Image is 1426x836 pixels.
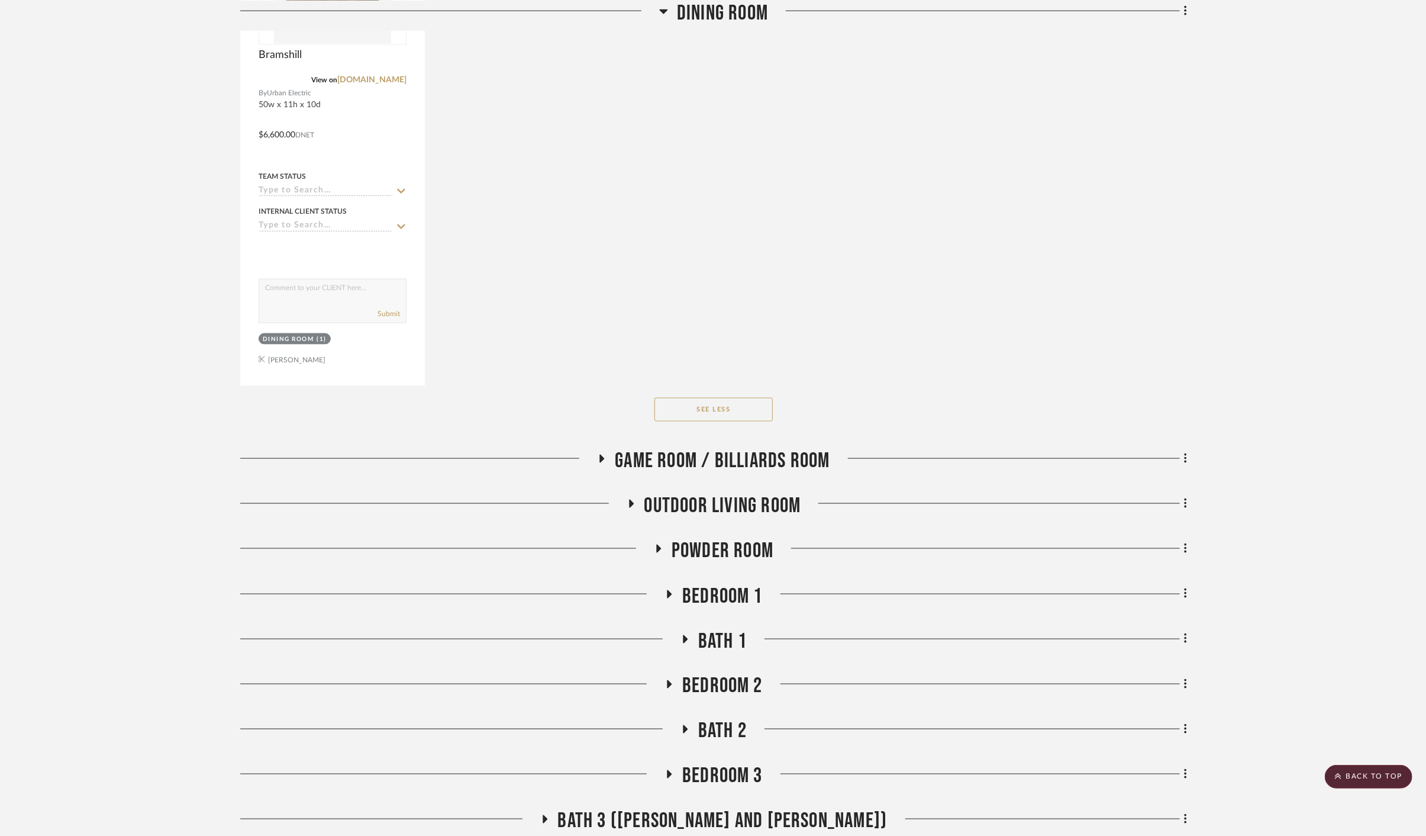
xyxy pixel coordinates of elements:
div: Internal Client Status [259,206,347,217]
span: View on [311,76,337,83]
div: Dining Room [263,335,314,344]
span: Bedroom 1 [682,584,763,609]
span: By [259,88,267,99]
span: Bedroom 3 [682,764,763,789]
button: Submit [378,308,400,319]
span: Bedroom 2 [682,674,763,699]
div: Team Status [259,171,306,182]
span: Game Room / Billiards Room [615,448,830,474]
span: Outdoor living room [644,493,801,519]
span: Bath 3 ([PERSON_NAME] and [PERSON_NAME]) [558,809,888,834]
input: Type to Search… [259,221,392,232]
span: Urban Electric [267,88,311,99]
span: Bramshill [259,49,302,62]
span: Powder Room [672,538,773,564]
scroll-to-top-button: BACK TO TOP [1325,765,1412,789]
div: (1) [317,335,327,344]
span: Bath 1 [698,629,747,654]
input: Type to Search… [259,186,392,197]
button: See Less [654,398,773,422]
a: [DOMAIN_NAME] [337,76,406,84]
span: Bath 2 [698,719,747,744]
